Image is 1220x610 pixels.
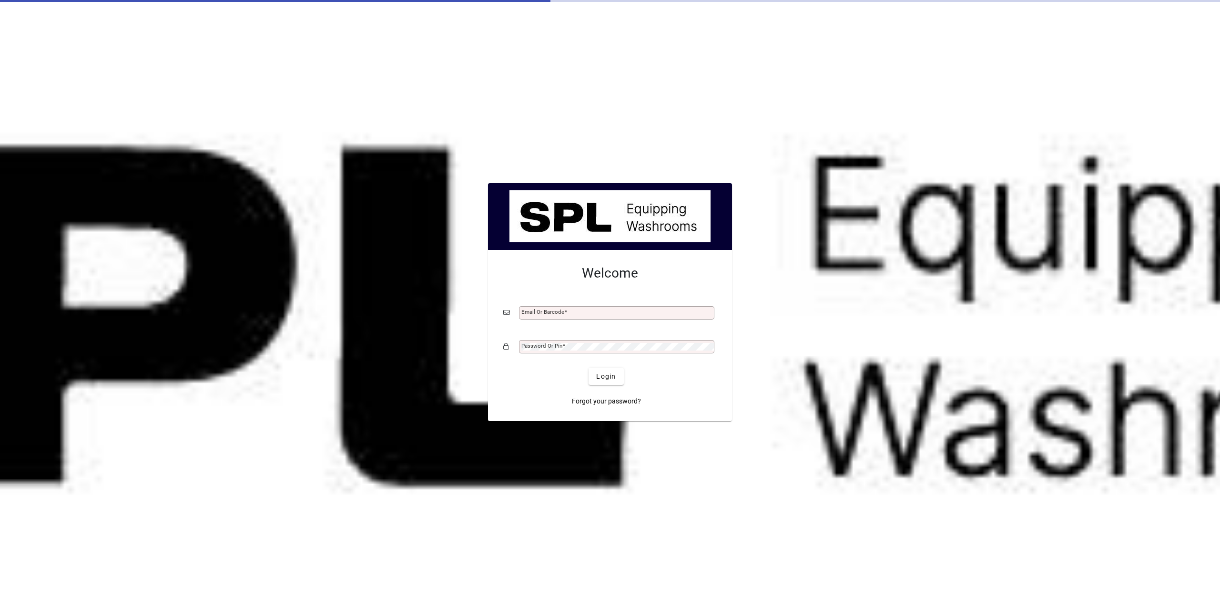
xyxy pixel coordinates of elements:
[503,265,717,281] h2: Welcome
[589,368,623,385] button: Login
[568,393,645,410] a: Forgot your password?
[521,309,564,315] mat-label: Email or Barcode
[596,372,616,382] span: Login
[572,396,641,406] span: Forgot your password?
[521,342,562,349] mat-label: Password or Pin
